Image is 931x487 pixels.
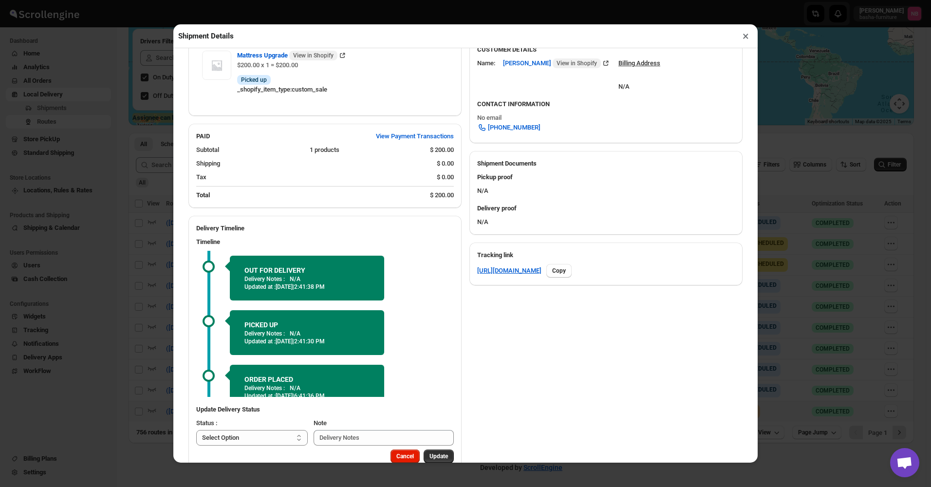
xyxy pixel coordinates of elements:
[370,129,460,144] button: View Payment Transactions
[237,51,337,60] span: Mattress Upgrade
[430,190,454,200] div: $ 200.00
[557,59,597,67] span: View in Shopify
[503,58,601,68] span: [PERSON_NAME]
[477,250,735,260] h3: Tracking link
[469,169,743,200] div: N/A
[196,191,210,199] b: Total
[552,267,566,275] span: Copy
[469,200,743,235] div: N/A
[391,450,420,463] button: Cancel
[276,338,325,345] span: [DATE] | 2:41:30 PM
[237,52,347,59] a: Mattress Upgrade View in Shopify
[477,45,735,55] h3: CUSTOMER DETAILS
[477,172,735,182] h3: Pickup proof
[293,52,334,59] span: View in Shopify
[196,145,302,155] div: Subtotal
[488,123,540,132] span: [PHONE_NUMBER]
[244,384,285,392] p: Delivery Notes :
[314,430,454,446] input: Delivery Notes
[437,172,454,182] div: $ 0.00
[244,275,285,283] p: Delivery Notes :
[314,419,327,427] span: Note
[290,330,300,337] p: N/A
[477,114,502,121] span: No email
[196,159,429,169] div: Shipping
[503,59,611,67] a: [PERSON_NAME] View in Shopify
[241,76,267,84] span: Picked up
[477,204,735,213] h3: Delivery proof
[196,237,454,247] h3: Timeline
[276,393,325,399] span: [DATE] | 6:41:36 PM
[430,145,454,155] div: $ 200.00
[471,120,546,135] a: [PHONE_NUMBER]
[310,145,422,155] div: 1 products
[202,51,231,80] img: Item
[429,452,448,460] span: Update
[244,375,370,384] h2: ORDER PLACED
[618,72,660,92] div: N/A
[546,264,572,278] button: Copy
[178,31,234,41] h2: Shipment Details
[244,283,370,291] p: Updated at :
[276,283,325,290] span: [DATE] | 2:41:38 PM
[244,265,370,275] h2: OUT FOR DELIVERY
[739,29,753,43] button: ×
[244,337,370,345] p: Updated at :
[477,266,541,276] a: [URL][DOMAIN_NAME]
[290,275,300,283] p: N/A
[196,131,210,141] h2: PAID
[244,330,285,337] p: Delivery Notes :
[477,58,495,68] div: Name:
[196,405,454,414] h3: Update Delivery Status
[396,452,414,460] span: Cancel
[424,450,454,463] button: Update
[437,159,454,169] div: $ 0.00
[376,131,454,141] span: View Payment Transactions
[196,224,454,233] h2: Delivery Timeline
[237,85,448,94] div: _shopify_item_type : custom_sale
[237,61,298,69] span: $200.00 x 1 = $200.00
[290,384,300,392] p: N/A
[244,320,370,330] h2: PICKED UP
[477,99,735,109] h3: CONTACT INFORMATION
[477,159,735,169] h2: Shipment Documents
[618,59,660,67] u: Billing Address
[196,419,217,427] span: Status :
[196,172,429,182] div: Tax
[890,448,919,477] a: Open chat
[244,392,370,400] p: Updated at :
